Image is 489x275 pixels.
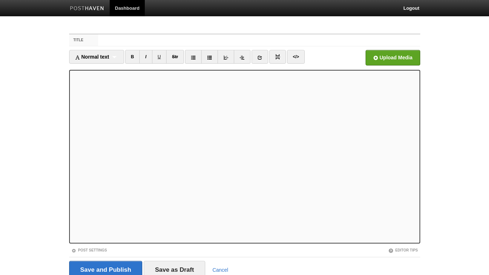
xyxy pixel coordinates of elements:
img: pagebreak-icon.png [275,54,280,59]
span: Normal text [75,54,109,60]
a: </> [287,50,305,64]
del: Str [172,54,178,59]
label: Title [69,34,98,46]
a: B [125,50,140,64]
img: Posthaven-bar [70,6,104,12]
a: Post Settings [71,248,107,252]
a: Str [166,50,184,64]
a: U [152,50,167,64]
a: Editor Tips [388,248,418,252]
a: I [139,50,152,64]
a: Cancel [212,267,228,273]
